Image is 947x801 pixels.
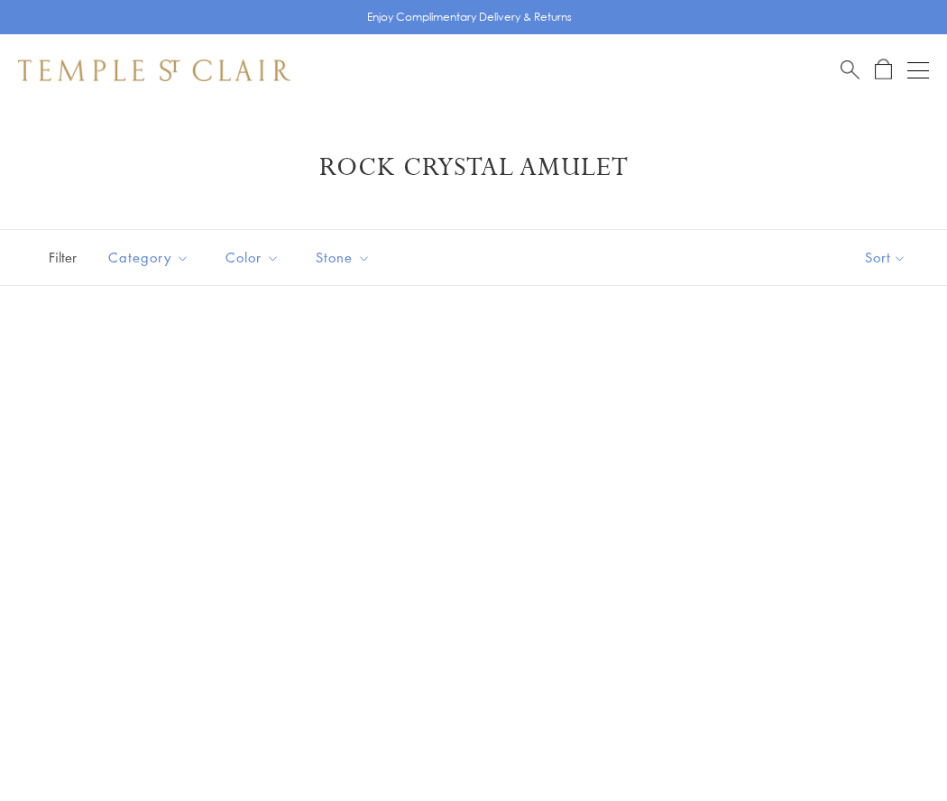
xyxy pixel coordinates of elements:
[841,59,860,81] a: Search
[875,59,892,81] a: Open Shopping Bag
[216,246,293,269] span: Color
[302,237,384,278] button: Stone
[18,60,290,81] img: Temple St. Clair
[212,237,293,278] button: Color
[824,230,947,285] button: Show sort by
[95,237,203,278] button: Category
[99,246,203,269] span: Category
[45,152,902,184] h1: Rock Crystal Amulet
[367,8,572,26] p: Enjoy Complimentary Delivery & Returns
[907,60,929,81] button: Open navigation
[307,246,384,269] span: Stone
